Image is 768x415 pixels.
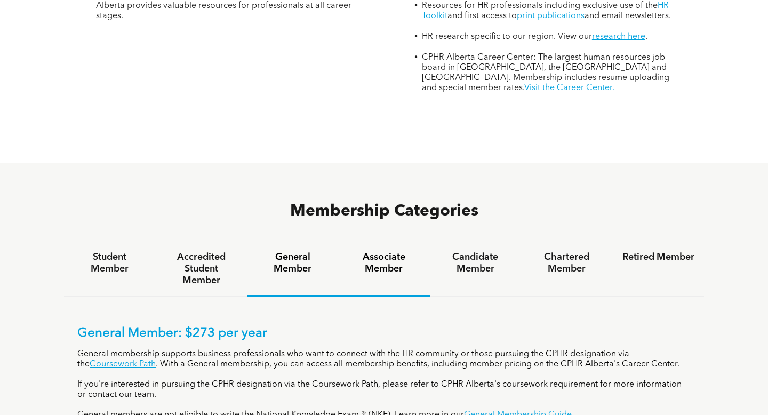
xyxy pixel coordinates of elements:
span: and first access to [447,12,517,20]
h4: General Member [257,251,329,275]
h4: Candidate Member [439,251,511,275]
a: Coursework Path [90,360,156,369]
span: . [645,33,647,41]
a: Visit the Career Center. [524,84,614,92]
p: General membership supports business professionals who want to connect with the HR community or t... [77,349,691,370]
p: General Member: $273 per year [77,326,691,341]
span: HR research specific to our region. View our [422,33,592,41]
span: Resources for HR professionals including exclusive use of the [422,2,658,10]
h4: Retired Member [622,251,694,263]
h4: Accredited Student Member [165,251,237,286]
span: CPHR Alberta Career Center: The largest human resources job board in [GEOGRAPHIC_DATA], the [GEOG... [422,53,669,92]
h4: Chartered Member [531,251,603,275]
p: If you're interested in pursuing the CPHR designation via the Coursework Path, please refer to CP... [77,380,691,400]
h4: Associate Member [348,251,420,275]
span: and email newsletters. [585,12,671,20]
span: Membership Categories [290,203,478,219]
a: print publications [517,12,585,20]
a: HR Toolkit [422,2,669,20]
a: research here [592,33,645,41]
h4: Student Member [74,251,146,275]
